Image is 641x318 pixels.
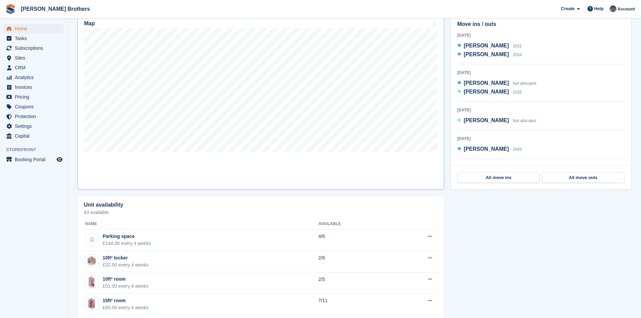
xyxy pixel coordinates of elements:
a: menu [3,53,64,63]
a: [PERSON_NAME] Brothers [18,3,93,14]
a: menu [3,43,64,53]
span: [PERSON_NAME] [464,146,509,152]
a: All move outs [542,172,624,183]
img: blank-unit-type-icon-ffbac7b88ba66c5e286b0e438baccc4b9c83835d4c34f86887a83fc20ec27e7b.svg [85,233,98,246]
h2: Move ins / outs [457,20,625,28]
h2: Unit availability [84,202,123,208]
span: Protection [15,112,55,121]
div: £32.00 every 4 weeks [103,261,148,269]
span: [PERSON_NAME] [464,51,509,57]
a: All move ins [458,172,539,183]
span: Tasks [15,34,55,43]
img: 15FT.jpg [87,297,97,311]
div: 10ft² room [103,276,148,283]
img: Nick Wright [610,5,616,12]
a: [PERSON_NAME] 2049 [457,145,522,154]
span: 2034 [513,52,522,57]
a: Map [77,14,444,189]
a: menu [3,121,64,131]
span: Storefront [6,146,67,153]
th: Available [318,219,392,229]
div: [DATE] [457,136,625,142]
div: Parking space [103,233,151,240]
span: Settings [15,121,55,131]
div: [DATE] [457,70,625,76]
div: 10ft² locker [103,254,148,261]
img: 10FT.jpg [85,255,98,267]
span: CRM [15,63,55,72]
div: £60.00 every 4 weeks [103,304,148,311]
th: Name [84,219,318,229]
span: Create [561,5,574,12]
a: [PERSON_NAME] 1026 [457,88,522,97]
span: Analytics [15,73,55,82]
td: 4/6 [318,229,392,251]
a: [PERSON_NAME] 2034 [457,50,522,59]
a: menu [3,112,64,121]
div: [DATE] [457,32,625,38]
span: 2049 [513,147,522,152]
a: menu [3,82,64,92]
span: [PERSON_NAME] [464,80,509,86]
span: 1026 [513,90,522,95]
a: menu [3,92,64,102]
a: [PERSON_NAME] Not allocated [457,79,536,88]
div: [DATE] [457,164,625,170]
div: £144.00 every 4 weeks [103,240,151,247]
a: [PERSON_NAME] Not allocated [457,116,536,125]
span: Not allocated [513,81,536,86]
div: £51.00 every 4 weeks [103,283,148,290]
span: Capital [15,131,55,141]
a: menu [3,63,64,72]
a: [PERSON_NAME] 2031 [457,42,522,50]
td: 2/6 [318,251,392,273]
span: Sites [15,53,55,63]
span: Pricing [15,92,55,102]
span: Account [617,6,635,12]
span: 2031 [513,44,522,48]
span: [PERSON_NAME] [464,43,509,48]
a: menu [3,131,64,141]
a: menu [3,34,64,43]
img: stora-icon-8386f47178a22dfd0bd8f6a31ec36ba5ce8667c1dd55bd0f319d3a0aa187defe.svg [5,4,15,14]
span: Subscriptions [15,43,55,53]
td: 7/11 [318,294,392,315]
a: menu [3,155,64,164]
span: Home [15,24,55,33]
a: menu [3,73,64,82]
img: 10FT-High.jpg [87,276,96,289]
span: Help [594,5,604,12]
span: Not allocated [513,118,536,123]
div: 15ft² room [103,297,148,304]
a: Preview store [56,155,64,164]
span: [PERSON_NAME] [464,89,509,95]
div: [DATE] [457,107,625,113]
span: Coupons [15,102,55,111]
p: 43 available [84,210,438,215]
td: 2/5 [318,272,392,294]
a: menu [3,102,64,111]
h2: Map [84,21,95,27]
span: Invoices [15,82,55,92]
a: menu [3,24,64,33]
span: [PERSON_NAME] [464,117,509,123]
span: Booking Portal [15,155,55,164]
